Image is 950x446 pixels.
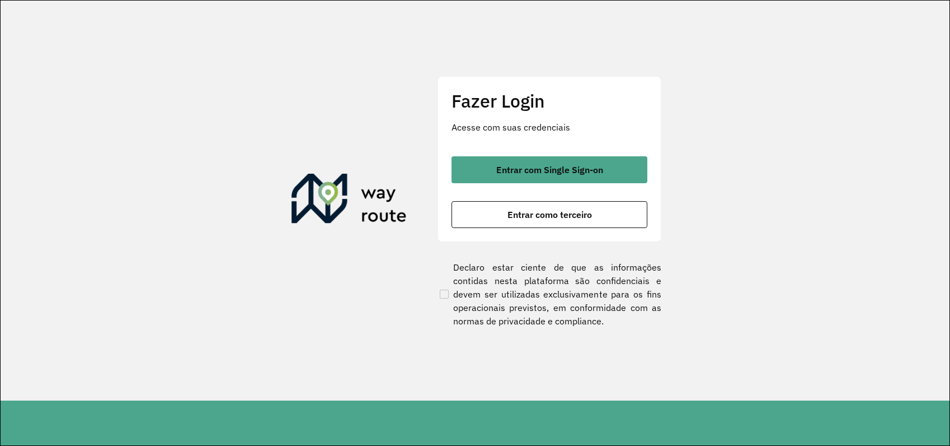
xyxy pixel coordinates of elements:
[438,261,661,328] label: Declaro estar ciente de que as informações contidas nesta plataforma são confidenciais e devem se...
[452,90,647,112] h2: Fazer Login
[507,210,592,219] span: Entrar como terceiro
[452,201,647,228] button: button
[496,165,603,174] span: Entrar com Single Sign-on
[291,174,407,227] img: Roteirizador AmbevTech
[452,156,647,183] button: button
[452,120,647,134] p: Acesse com suas credenciais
